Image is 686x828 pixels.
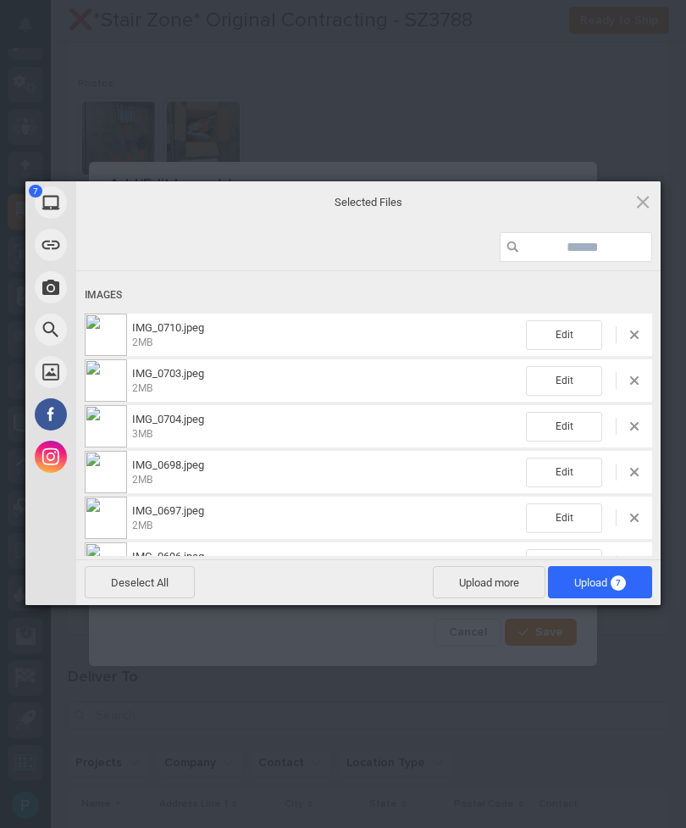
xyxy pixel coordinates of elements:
span: IMG_0704.jpeg [132,413,204,425]
div: Images [85,280,652,311]
span: Deselect All [85,566,195,598]
span: IMG_0697.jpeg [127,504,526,532]
div: Instagram [25,436,229,478]
span: IMG_0697.jpeg [132,504,204,517]
div: Web Search [25,308,229,351]
span: Edit [526,366,602,396]
span: Edit [526,320,602,350]
span: Edit [526,549,602,579]
span: Edit [526,412,602,442]
span: 2MB [132,382,152,394]
img: 7bd9c088-6841-46ce-8126-629c517028f2 [85,542,127,585]
img: fa754946-0af9-446c-90c3-c7f19aea1a56 [85,359,127,402]
span: 7 [29,185,42,197]
span: IMG_0710.jpeg [127,321,526,349]
span: 2MB [132,520,152,531]
div: Link (URL) [25,224,229,266]
span: 3MB [132,428,152,440]
img: a43bfbeb-f3fd-4a7f-ae09-25b993ff77d6 [85,451,127,493]
div: Facebook [25,393,229,436]
span: Edit [526,503,602,533]
span: Upload [574,576,626,589]
div: Unsplash [25,351,229,393]
span: IMG_0703.jpeg [127,367,526,395]
span: IMG_0703.jpeg [132,367,204,380]
span: 2MB [132,474,152,486]
span: IMG_0696.jpeg [132,550,204,563]
img: 0d84485b-a4a9-4040-9f78-3250970cdc90 [85,314,127,356]
span: 7 [611,575,626,591]
div: Take Photo [25,266,229,308]
span: Selected Files [199,194,538,209]
span: Click here or hit ESC to close picker [633,192,652,211]
span: Edit [526,458,602,487]
img: 651357e5-400d-45d7-ba07-285bb238e38f [85,405,127,447]
span: IMG_0704.jpeg [127,413,526,441]
span: IMG_0698.jpeg [127,458,526,486]
span: Upload [548,566,652,598]
img: 0690dadf-a3e5-4e92-8707-1107325d8e53 [85,497,127,539]
span: 2MB [132,336,152,348]
div: My Device [25,181,229,224]
span: IMG_0698.jpeg [132,458,204,471]
span: IMG_0696.jpeg [127,550,526,578]
span: IMG_0710.jpeg [132,321,204,334]
span: Upload more [433,566,545,598]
